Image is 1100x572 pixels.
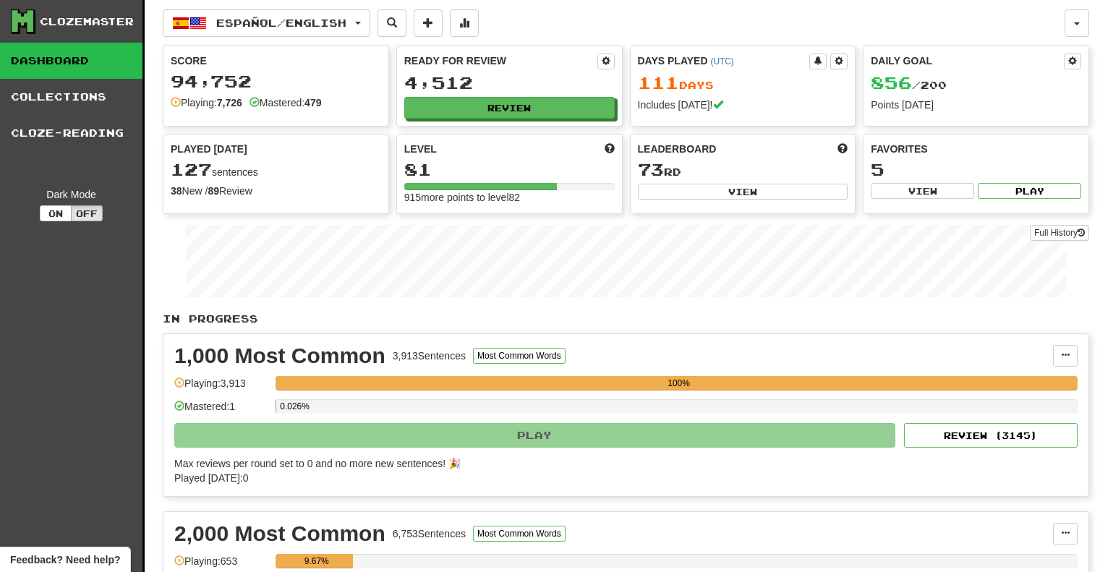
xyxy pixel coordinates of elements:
span: Leaderboard [638,142,717,156]
div: 915 more points to level 82 [404,190,615,205]
div: Favorites [871,142,1081,156]
div: sentences [171,161,381,179]
div: 5 [871,161,1081,179]
div: 100% [280,376,1078,390]
span: Score more points to level up [605,142,615,156]
span: Español / English [216,17,346,29]
button: Most Common Words [473,348,566,364]
div: Day s [638,74,848,93]
div: 6,753 Sentences [393,526,466,541]
button: View [638,184,848,200]
div: Playing: [171,95,242,110]
span: Level [404,142,437,156]
div: 3,913 Sentences [393,349,466,363]
button: Review (3145) [904,423,1078,448]
a: Full History [1030,225,1089,241]
div: Clozemaster [40,14,134,29]
div: 2,000 Most Common [174,523,385,545]
button: View [871,183,974,199]
div: rd [638,161,848,179]
button: Play [978,183,1081,199]
strong: 38 [171,185,182,197]
div: Points [DATE] [871,98,1081,112]
span: 73 [638,159,664,179]
div: Ready for Review [404,54,597,68]
span: Open feedback widget [10,552,120,567]
div: Mastered: 1 [174,399,268,423]
div: Daily Goal [871,54,1064,69]
strong: 89 [208,185,219,197]
button: On [40,205,72,221]
button: Search sentences [378,9,406,37]
div: Mastered: [250,95,322,110]
div: Dark Mode [11,187,132,202]
span: / 200 [871,79,947,91]
a: (UTC) [710,56,733,67]
span: 111 [638,72,679,93]
div: Days Played [638,54,810,68]
button: More stats [450,9,479,37]
button: Play [174,423,895,448]
div: 1,000 Most Common [174,345,385,367]
p: In Progress [163,312,1089,326]
span: This week in points, UTC [837,142,848,156]
div: 81 [404,161,615,179]
span: Played [DATE]: 0 [174,472,248,484]
div: 4,512 [404,74,615,92]
div: Max reviews per round set to 0 and no more new sentences! 🎉 [174,456,1069,471]
strong: 479 [304,97,321,108]
div: Playing: 3,913 [174,376,268,400]
div: New / Review [171,184,381,198]
button: Off [71,205,103,221]
button: Add sentence to collection [414,9,443,37]
div: 9.67% [280,554,353,568]
button: Español/English [163,9,370,37]
div: 94,752 [171,72,381,90]
strong: 7,726 [217,97,242,108]
div: Includes [DATE]! [638,98,848,112]
span: 856 [871,72,912,93]
button: Review [404,97,615,119]
div: Score [171,54,381,68]
button: Most Common Words [473,526,566,542]
span: Played [DATE] [171,142,247,156]
span: 127 [171,159,212,179]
